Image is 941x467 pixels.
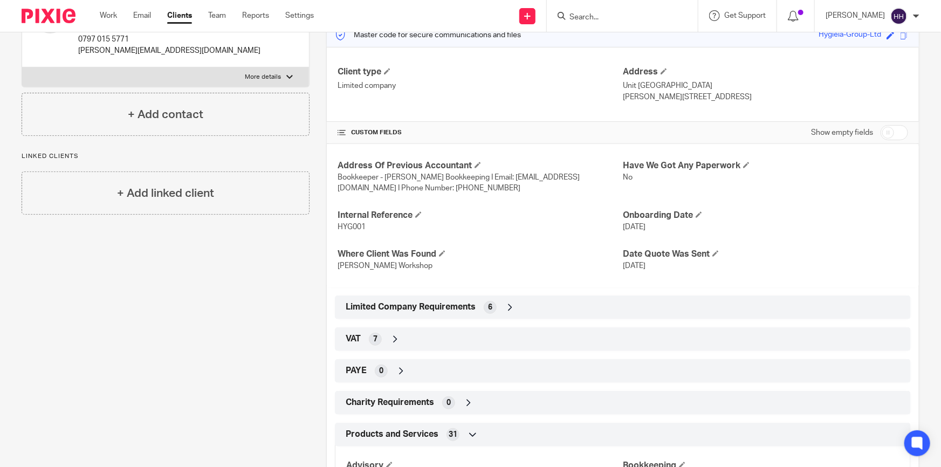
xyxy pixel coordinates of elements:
[623,223,645,231] span: [DATE]
[78,34,260,45] p: 0797 015 5771
[346,333,361,345] span: VAT
[285,10,314,21] a: Settings
[338,80,623,91] p: Limited company
[22,152,310,161] p: Linked clients
[167,10,192,21] a: Clients
[346,429,438,440] span: Products and Services
[338,210,623,221] h4: Internal Reference
[449,429,457,440] span: 31
[568,13,665,23] input: Search
[245,73,281,81] p: More details
[623,210,908,221] h4: Onboarding Date
[346,397,434,408] span: Charity Requirements
[335,30,521,40] p: Master code for secure communications and files
[346,301,476,313] span: Limited Company Requirements
[811,127,873,138] label: Show empty fields
[623,92,908,102] p: [PERSON_NAME][STREET_ADDRESS]
[890,8,908,25] img: svg%3E
[623,262,645,270] span: [DATE]
[338,223,366,231] span: HYG001
[623,160,908,171] h4: Have We Got Any Paperwork
[78,45,260,56] p: [PERSON_NAME][EMAIL_ADDRESS][DOMAIN_NAME]
[338,174,580,192] span: Bookkeeper - [PERSON_NAME] Bookkeeping I Email: [EMAIL_ADDRESS][DOMAIN_NAME] I Phone Number: [PHO...
[819,29,881,42] div: Hygieia-Group-Ltd
[623,80,908,91] p: Unit [GEOGRAPHIC_DATA]
[128,106,203,123] h4: + Add contact
[338,160,623,171] h4: Address Of Previous Accountant
[826,10,885,21] p: [PERSON_NAME]
[623,174,633,181] span: No
[346,365,367,376] span: PAYE
[208,10,226,21] a: Team
[117,185,214,202] h4: + Add linked client
[242,10,269,21] a: Reports
[338,128,623,137] h4: CUSTOM FIELDS
[379,366,383,376] span: 0
[22,9,75,23] img: Pixie
[623,249,908,260] h4: Date Quote Was Sent
[338,249,623,260] h4: Where Client Was Found
[338,262,432,270] span: [PERSON_NAME] Workshop
[724,12,766,19] span: Get Support
[100,10,117,21] a: Work
[447,397,451,408] span: 0
[338,66,623,78] h4: Client type
[623,66,908,78] h4: Address
[373,334,377,345] span: 7
[488,302,492,313] span: 6
[133,10,151,21] a: Email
